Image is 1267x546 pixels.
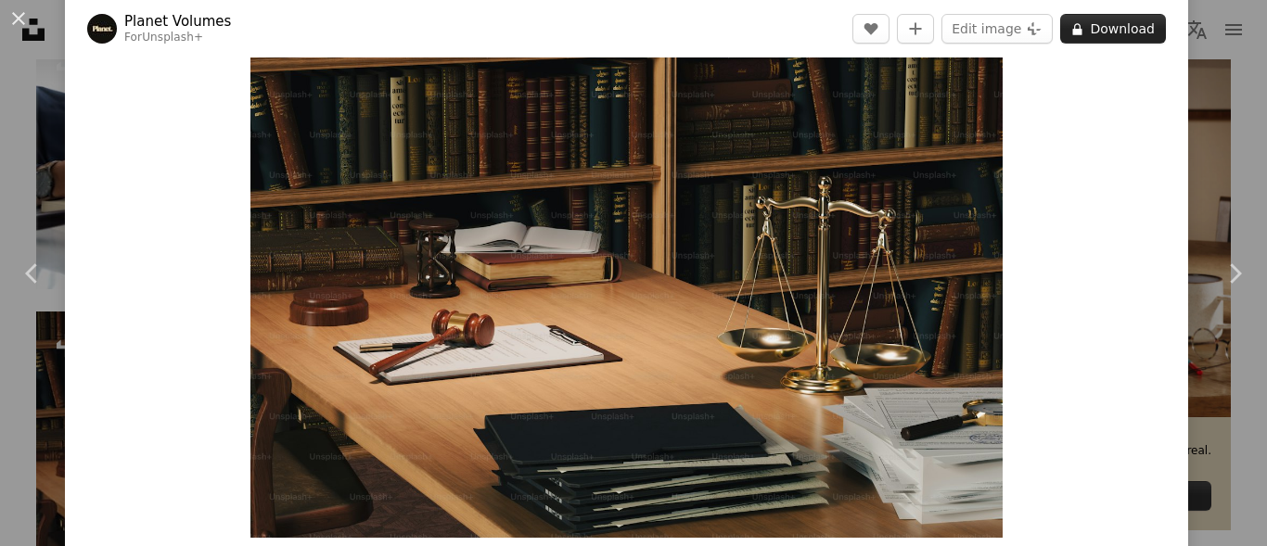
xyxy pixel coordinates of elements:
[124,12,231,31] a: Planet Volumes
[1060,14,1166,44] button: Download
[941,14,1053,44] button: Edit image
[897,14,934,44] button: Add to Collection
[87,14,117,44] img: Go to Planet Volumes's profile
[852,14,889,44] button: Like
[1202,184,1267,362] a: Next
[142,31,203,44] a: Unsplash+
[124,31,231,45] div: For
